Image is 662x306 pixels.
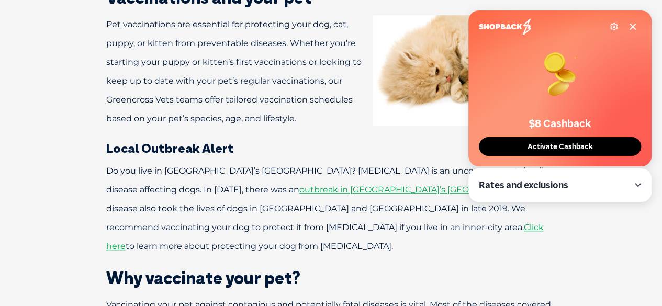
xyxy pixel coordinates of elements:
a: Click here [106,222,544,251]
a: outbreak in [GEOGRAPHIC_DATA]’s [GEOGRAPHIC_DATA] [299,185,537,195]
span: to learn more about protecting your dog from [MEDICAL_DATA]. [126,241,393,251]
span: Do you live in [GEOGRAPHIC_DATA]’s [GEOGRAPHIC_DATA]? [MEDICAL_DATA] is an uncommon yet deadly di... [106,166,548,195]
span: . The disease also took the lives of dogs in [GEOGRAPHIC_DATA] and [GEOGRAPHIC_DATA] in late 2019... [106,185,556,232]
span: Pet vaccinations are essential for protecting your dog, cat, puppy, or kitten from preventable di... [106,19,362,123]
h3: Local Outbreak Alert [70,142,593,154]
img: Cat and Dog playing together [373,15,556,126]
h2: Why vaccinate your pet? [70,269,593,286]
